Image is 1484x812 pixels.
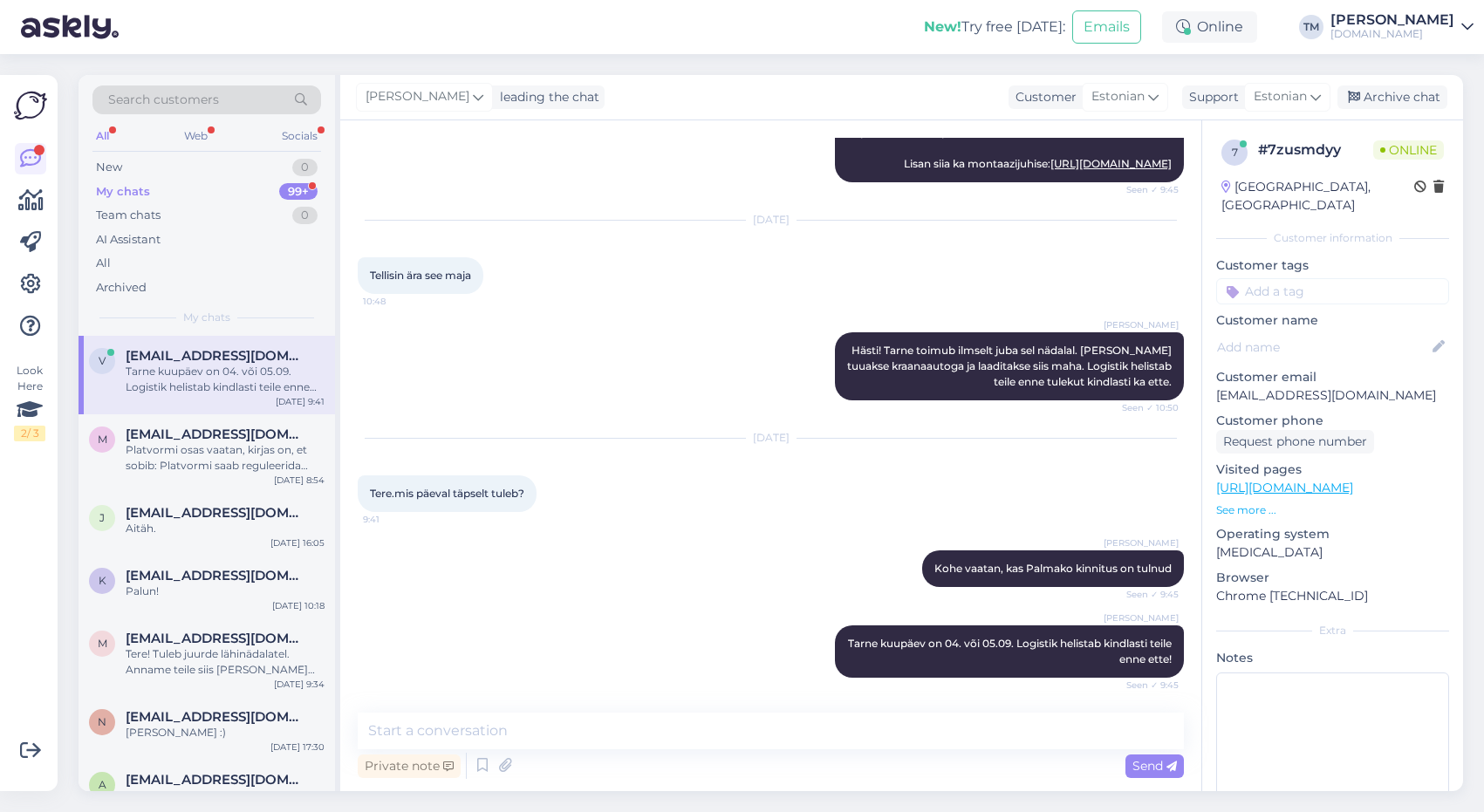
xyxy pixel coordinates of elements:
[1299,15,1323,39] div: TM
[924,18,961,35] b: New!
[1072,10,1141,44] button: Emails
[14,89,47,122] img: Askly Logo
[1050,157,1172,170] a: [URL][DOMAIN_NAME]
[1330,13,1454,27] div: [PERSON_NAME]
[99,778,106,791] span: a
[1216,525,1449,543] p: Operating system
[358,430,1184,446] div: [DATE]
[108,91,219,109] span: Search customers
[1216,623,1449,638] div: Extra
[126,709,307,725] span: nele776@hotmail.com
[370,487,524,500] span: Tere.mis päeval täpselt tuleb?
[1216,230,1449,246] div: Customer information
[1221,178,1414,215] div: [GEOGRAPHIC_DATA], [GEOGRAPHIC_DATA]
[126,442,325,474] div: Platvormi osas vaatan, kirjas on, et sobib: Platvormi saab reguleerida neljale erinevale kõrgusel...
[1254,87,1307,106] span: Estonian
[1216,461,1449,479] p: Visited pages
[126,725,325,740] div: [PERSON_NAME] :)
[1104,536,1179,549] span: [PERSON_NAME]
[1216,649,1449,667] p: Notes
[292,159,318,176] div: 0
[1104,318,1179,331] span: [PERSON_NAME]
[1232,146,1238,159] span: 7
[99,511,105,524] span: j
[1182,88,1239,106] div: Support
[270,740,325,754] div: [DATE] 17:30
[1216,502,1449,518] p: See more ...
[126,568,307,583] span: k-rin@gmx.com
[92,125,113,147] div: All
[1216,430,1374,454] div: Request phone number
[98,715,106,728] span: n
[270,536,325,549] div: [DATE] 16:05
[14,426,45,441] div: 2 / 3
[126,348,307,364] span: vitali2710@mail.ru
[1113,401,1179,414] span: Seen ✓ 10:50
[1132,758,1177,774] span: Send
[1216,386,1449,405] p: [EMAIL_ADDRESS][DOMAIN_NAME]
[358,754,461,778] div: Private note
[1337,85,1447,109] div: Archive chat
[98,433,107,446] span: m
[1113,183,1179,196] span: Seen ✓ 9:45
[1216,311,1449,330] p: Customer name
[1216,587,1449,605] p: Chrome [TECHNICAL_ID]
[1113,679,1179,692] span: Seen ✓ 9:45
[1330,27,1454,41] div: [DOMAIN_NAME]
[848,637,1174,665] span: Tarne kuupäev on 04. või 05.09. Logistik helistab kindlasti teile enne ette!
[14,363,45,441] div: Look Here
[278,125,321,147] div: Socials
[183,310,230,325] span: My chats
[274,474,325,487] div: [DATE] 8:54
[96,255,111,272] div: All
[126,505,307,521] span: joaelina@gmail.com
[96,279,147,297] div: Archived
[96,183,150,201] div: My chats
[1162,11,1257,43] div: Online
[1216,412,1449,430] p: Customer phone
[99,574,106,587] span: k
[370,269,471,282] span: Tellisin ära see maja
[1009,88,1077,106] div: Customer
[924,17,1065,38] div: Try free [DATE]:
[126,521,325,536] div: Aitäh.
[363,295,428,308] span: 10:48
[292,207,318,224] div: 0
[126,364,325,395] div: Tarne kuupäev on 04. või 05.09. Logistik helistab kindlasti teile enne ette!
[181,125,211,147] div: Web
[126,788,325,803] div: Aitäh :) kõike head
[1216,368,1449,386] p: Customer email
[96,207,161,224] div: Team chats
[96,231,161,249] div: AI Assistant
[96,159,122,176] div: New
[1216,480,1353,495] a: [URL][DOMAIN_NAME]
[1113,588,1179,601] span: Seen ✓ 9:45
[276,395,325,408] div: [DATE] 9:41
[126,631,307,646] span: maarja.kruusimaa@gmail.com
[274,678,325,691] div: [DATE] 9:34
[1373,140,1444,160] span: Online
[1091,87,1145,106] span: Estonian
[126,583,325,599] div: Palun!
[1216,569,1449,587] p: Browser
[1216,278,1449,304] input: Add a tag
[279,183,318,201] div: 99+
[1258,140,1373,160] div: # 7zusmdyy
[99,354,106,367] span: v
[126,426,307,442] span: mart@estolux.eu
[1330,13,1474,41] a: [PERSON_NAME][DOMAIN_NAME]
[272,599,325,612] div: [DATE] 10:18
[98,637,107,650] span: m
[1104,611,1179,624] span: [PERSON_NAME]
[126,646,325,678] div: Tere! Tuleb juurde lähinädalatel. Anname teile siis [PERSON_NAME] sama teatega, kui jalgratas saa...
[1216,543,1449,562] p: [MEDICAL_DATA]
[358,212,1184,228] div: [DATE]
[934,562,1172,575] span: Kohe vaatan, kas Palmako kinnitus on tulnud
[1216,256,1449,275] p: Customer tags
[126,772,307,788] span: annika5205@hotmail.com
[366,87,469,106] span: [PERSON_NAME]
[493,88,599,106] div: leading the chat
[363,513,428,526] span: 9:41
[847,344,1174,388] span: Hästi! Tarne toimub ilmselt juba sel nädalal. [PERSON_NAME] tuuakse kraanaautoga ja laaditakse si...
[1217,338,1429,357] input: Add name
